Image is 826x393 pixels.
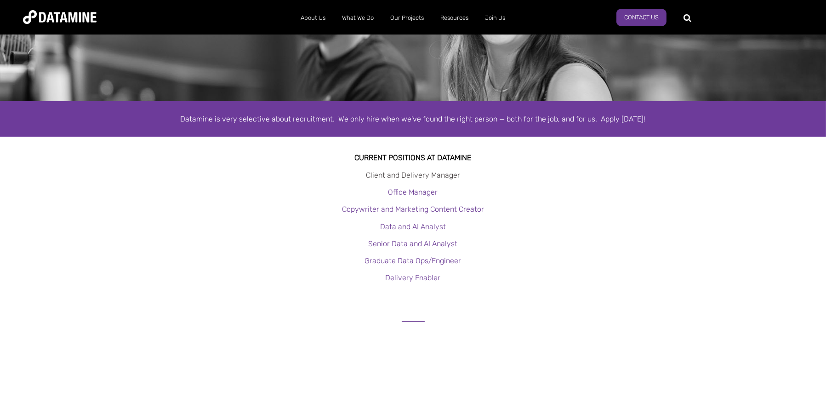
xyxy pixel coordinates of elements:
[334,6,382,30] a: What We Do
[386,273,441,282] a: Delivery Enabler
[151,113,675,125] div: Datamine is very selective about recruitment. We only hire when we've found the right person — bo...
[616,9,666,26] a: Contact Us
[380,222,446,231] a: Data and AI Analyst
[369,239,458,248] a: Senior Data and AI Analyst
[477,6,513,30] a: Join Us
[388,188,438,196] a: Office Manager
[292,6,334,30] a: About Us
[342,205,484,214] a: Copywriter and Marketing Content Creator
[366,171,460,179] a: Client and Delivery Manager
[23,10,97,24] img: Datamine
[382,6,432,30] a: Our Projects
[365,256,461,265] a: Graduate Data Ops/Engineer
[432,6,477,30] a: Resources
[355,153,472,162] strong: Current Positions at datamine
